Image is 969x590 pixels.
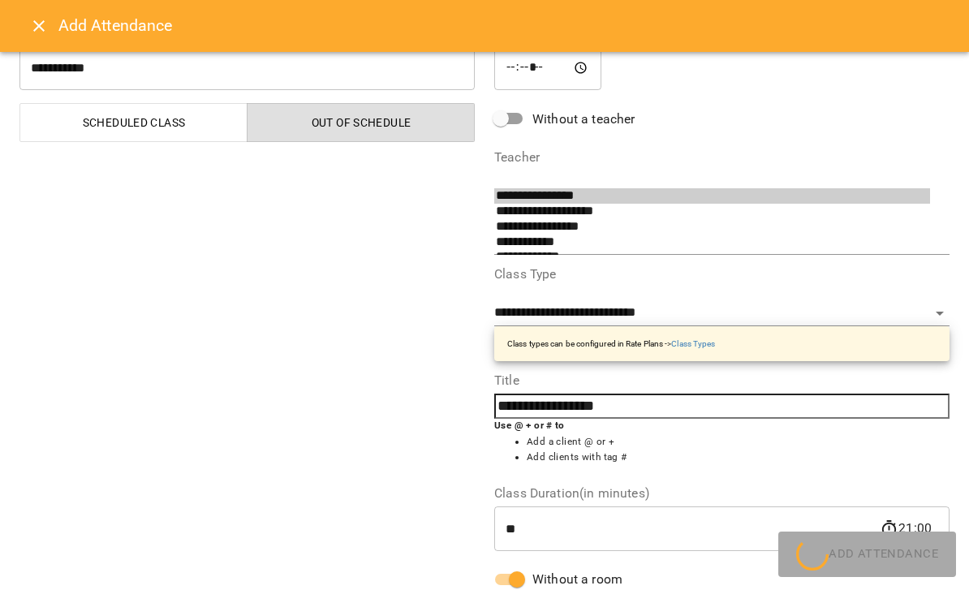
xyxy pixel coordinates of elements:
span: Out of Schedule [257,113,465,132]
button: Out of Schedule [247,103,475,142]
li: Add clients with tag # [527,450,950,466]
span: Without a room [532,570,622,589]
label: Class Type [494,268,950,281]
b: Use @ + or # to [494,420,565,431]
label: Title [494,374,950,387]
label: Teacher [494,151,950,164]
span: Without a teacher [532,110,635,129]
li: Add a client @ or + [527,434,950,450]
label: Class Duration(in minutes) [494,487,950,500]
span: Scheduled class [30,113,238,132]
h6: Add Attendance [58,13,950,38]
button: Scheduled class [19,103,248,142]
a: Class Types [671,339,715,348]
p: Class types can be configured in Rate Plans -> [507,338,715,350]
button: Close [19,6,58,45]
